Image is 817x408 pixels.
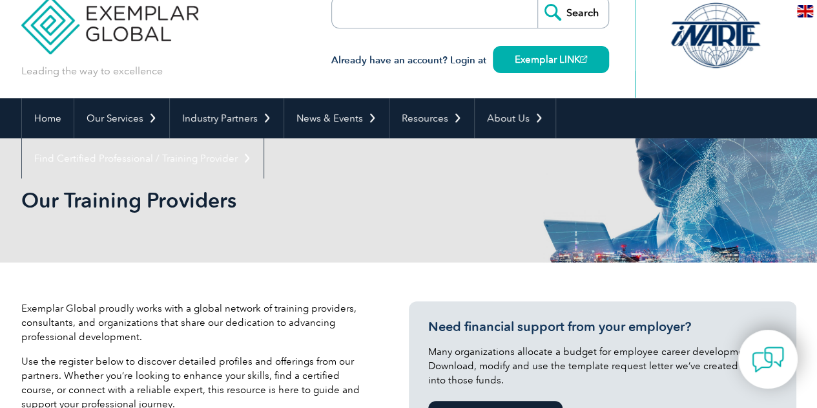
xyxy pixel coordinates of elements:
h3: Already have an account? Login at [331,52,609,69]
a: About Us [475,98,555,138]
h2: Our Training Providers [21,190,564,211]
img: en [797,5,813,17]
a: Find Certified Professional / Training Provider [22,138,264,178]
a: Resources [389,98,474,138]
a: Industry Partners [170,98,284,138]
a: News & Events [284,98,389,138]
p: Many organizations allocate a budget for employee career development. Download, modify and use th... [428,345,777,387]
h3: Need financial support from your employer? [428,319,777,335]
p: Leading the way to excellence [21,64,163,78]
a: Exemplar LINK [493,46,609,73]
img: contact-chat.png [752,343,784,376]
a: Our Services [74,98,169,138]
p: Exemplar Global proudly works with a global network of training providers, consultants, and organ... [21,301,370,344]
a: Home [22,98,74,138]
img: open_square.png [580,56,587,63]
